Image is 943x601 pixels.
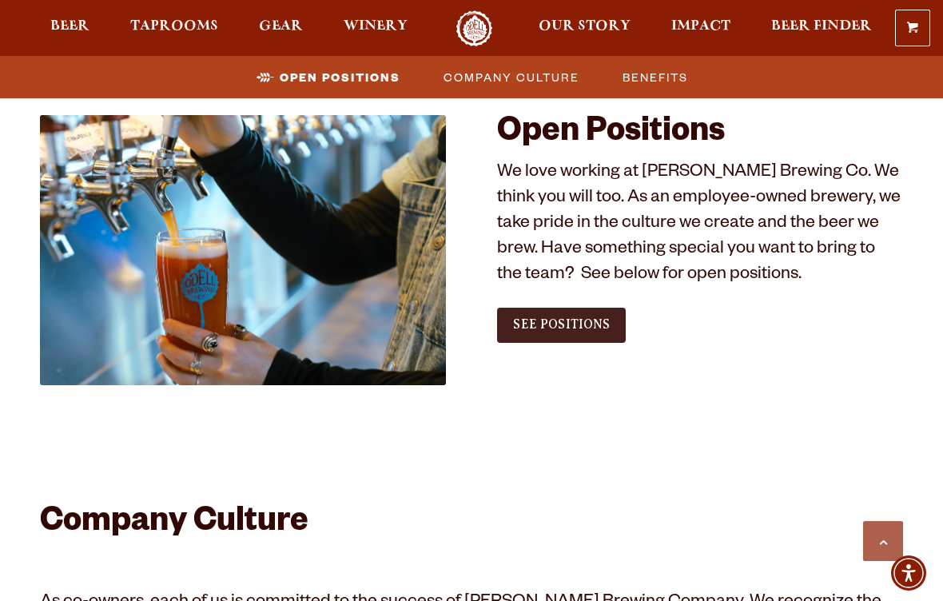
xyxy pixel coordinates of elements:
h2: Open Positions [497,115,903,153]
a: See Positions [497,308,626,343]
span: Beer [50,20,90,33]
span: Gear [259,20,303,33]
span: Our Story [539,20,631,33]
a: Our Story [528,10,641,46]
a: Odell Home [444,10,504,46]
div: Accessibility Menu [891,555,926,591]
span: Impact [671,20,730,33]
a: Beer Finder [761,10,882,46]
a: Scroll to top [863,521,903,561]
a: Gear [249,10,313,46]
a: Beer [40,10,100,46]
a: Company Culture [434,66,587,89]
span: Winery [344,20,408,33]
img: Jobs_1 [40,115,446,385]
span: Taprooms [130,20,218,33]
span: Open Positions [280,66,400,89]
a: Taprooms [120,10,229,46]
a: Open Positions [247,66,408,89]
a: Impact [661,10,741,46]
span: Company Culture [444,66,579,89]
span: See Positions [513,317,610,332]
span: Benefits [623,66,688,89]
span: Beer Finder [771,20,872,33]
a: Winery [333,10,418,46]
p: We love working at [PERSON_NAME] Brewing Co. We think you will too. As an employee-owned brewery,... [497,161,903,289]
a: Benefits [613,66,696,89]
h2: Company Culture [40,505,903,543]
